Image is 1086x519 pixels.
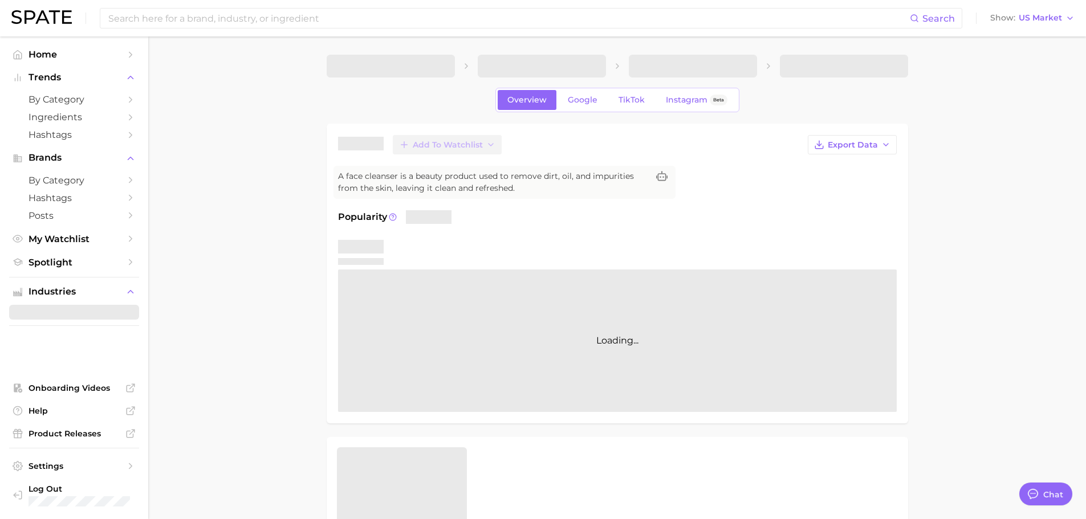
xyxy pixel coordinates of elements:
div: Loading... [338,269,897,412]
a: Settings [9,457,139,475]
button: Trends [9,69,139,86]
span: Log Out [29,484,145,494]
span: Trends [29,72,120,83]
button: Industries [9,283,139,300]
a: Help [9,402,139,419]
a: Hashtags [9,126,139,144]
a: Spotlight [9,254,139,271]
span: Search [922,13,955,24]
a: TikTok [609,90,654,110]
span: by Category [29,94,120,105]
a: Hashtags [9,189,139,207]
button: ShowUS Market [987,11,1077,26]
span: Onboarding Videos [29,383,120,393]
span: Beta [713,95,724,105]
span: Brands [29,153,120,163]
a: Google [558,90,607,110]
img: SPATE [11,10,72,24]
span: A face cleanser is a beauty product used to remove dirt, oil, and impurities from the skin, leavi... [338,170,648,194]
span: Hashtags [29,193,120,203]
span: Show [990,15,1015,21]
span: Posts [29,210,120,221]
button: Export Data [808,135,897,154]
span: Home [29,49,120,60]
a: Overview [498,90,556,110]
button: Brands [9,149,139,166]
span: Ingredients [29,112,120,122]
span: Google [568,95,597,105]
a: Product Releases [9,425,139,442]
span: Export Data [828,140,878,150]
a: Log out. Currently logged in with e-mail anna.katsnelson@mane.com. [9,480,139,510]
button: Add to Watchlist [393,135,502,154]
a: Home [9,46,139,63]
span: TikTok [619,95,645,105]
a: Ingredients [9,108,139,126]
a: My Watchlist [9,230,139,248]
span: Add to Watchlist [413,140,483,150]
a: Posts [9,207,139,224]
span: Help [29,406,120,416]
a: by Category [9,171,139,189]
span: Settings [29,461,120,471]
span: Popularity [338,210,387,224]
a: by Category [9,91,139,108]
span: Spotlight [29,257,120,268]
span: Industries [29,287,120,297]
span: US Market [1019,15,1062,21]
span: Instagram [666,95,707,105]
span: My Watchlist [29,234,120,244]
span: Product Releases [29,428,120,439]
span: Hashtags [29,129,120,140]
span: by Category [29,175,120,186]
span: Overview [507,95,547,105]
a: Onboarding Videos [9,379,139,397]
a: InstagramBeta [656,90,737,110]
input: Search here for a brand, industry, or ingredient [107,9,910,28]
